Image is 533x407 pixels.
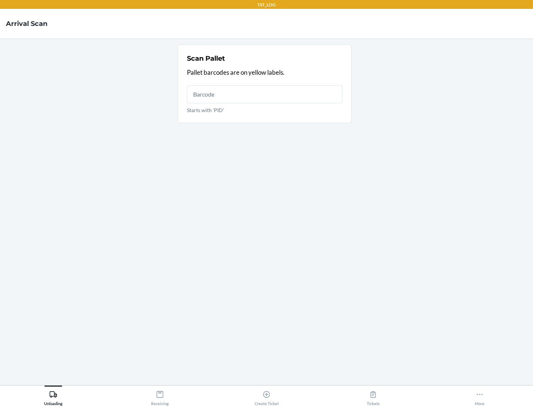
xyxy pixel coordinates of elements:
[367,387,380,406] div: Tickets
[187,106,342,114] p: Starts with 'PID'
[6,19,47,28] h4: Arrival Scan
[255,387,279,406] div: Create Ticket
[320,386,426,406] button: Tickets
[187,85,342,103] input: Starts with 'PID'
[475,387,485,406] div: More
[257,1,276,8] p: TST_LOG
[187,68,342,77] p: Pallet barcodes are on yellow labels.
[213,386,320,406] button: Create Ticket
[44,387,63,406] div: Unloading
[187,54,225,63] h2: Scan Pallet
[151,387,169,406] div: Receiving
[426,386,533,406] button: More
[107,386,213,406] button: Receiving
